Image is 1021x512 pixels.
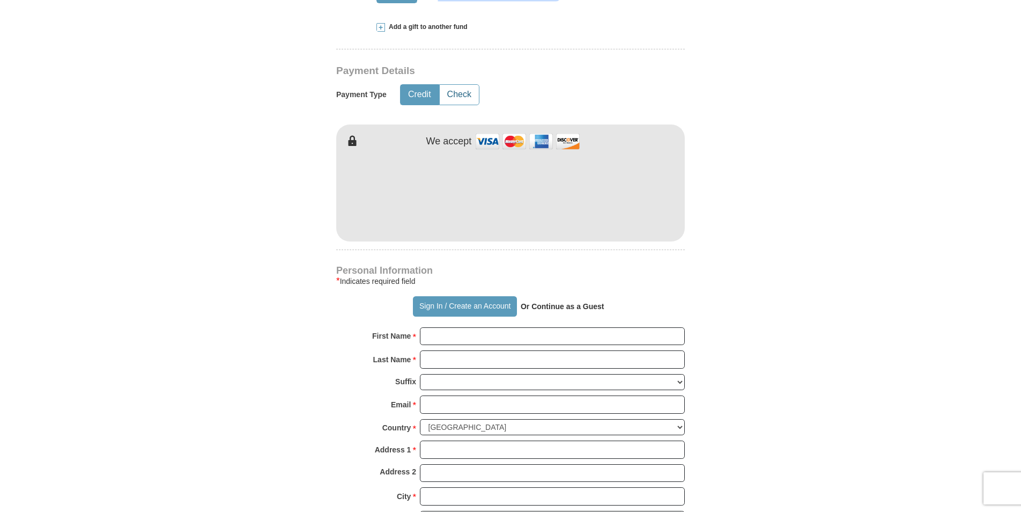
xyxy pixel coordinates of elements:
strong: Suffix [395,374,416,389]
button: Credit [401,85,439,105]
h4: Personal Information [336,266,685,275]
button: Check [440,85,479,105]
strong: Last Name [373,352,411,367]
div: Indicates required field [336,275,685,288]
span: Add a gift to another fund [385,23,468,32]
h4: We accept [426,136,472,148]
h3: Payment Details [336,65,610,77]
strong: Email [391,397,411,412]
strong: First Name [372,328,411,343]
strong: Address 2 [380,464,416,479]
img: credit cards accepted [474,130,581,153]
strong: City [397,489,411,504]
h5: Payment Type [336,90,387,99]
strong: Country [382,420,411,435]
strong: Or Continue as a Guest [521,302,604,311]
button: Sign In / Create an Account [413,296,516,317]
strong: Address 1 [375,442,411,457]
